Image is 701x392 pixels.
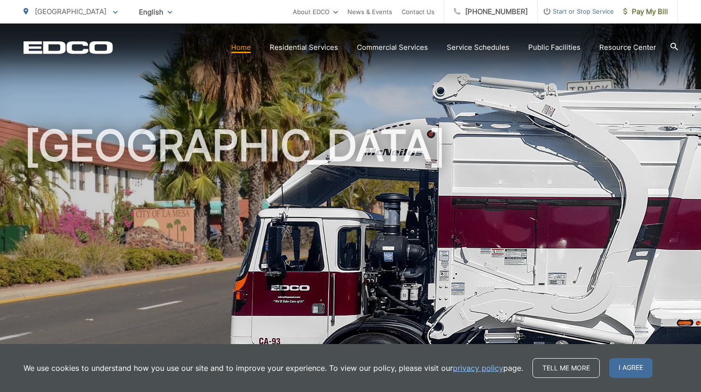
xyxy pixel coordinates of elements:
[609,358,653,378] span: I agree
[528,42,580,53] a: Public Facilities
[402,6,435,17] a: Contact Us
[347,6,392,17] a: News & Events
[24,41,113,54] a: EDCD logo. Return to the homepage.
[453,362,503,374] a: privacy policy
[532,358,600,378] a: Tell me more
[357,42,428,53] a: Commercial Services
[231,42,251,53] a: Home
[270,42,338,53] a: Residential Services
[623,6,668,17] span: Pay My Bill
[293,6,338,17] a: About EDCO
[447,42,509,53] a: Service Schedules
[132,4,179,20] span: English
[599,42,656,53] a: Resource Center
[24,362,523,374] p: We use cookies to understand how you use our site and to improve your experience. To view our pol...
[35,7,106,16] span: [GEOGRAPHIC_DATA]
